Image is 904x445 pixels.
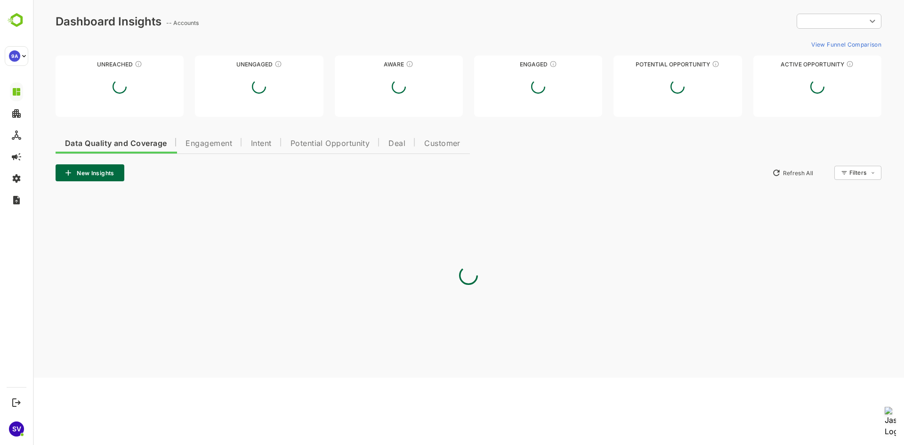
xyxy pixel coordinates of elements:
div: 9A [9,50,20,62]
div: These accounts have not shown enough engagement and need nurturing [242,60,249,68]
span: Potential Opportunity [258,140,337,147]
div: Unreached [23,61,151,68]
div: These accounts have just entered the buying cycle and need further nurturing [373,60,380,68]
button: Refresh All [735,165,784,180]
div: ​ [764,13,848,30]
span: Customer [391,140,428,147]
button: Logout [10,396,23,409]
span: Engagement [153,140,199,147]
div: Dashboard Insights [23,15,129,28]
span: Deal [355,140,372,147]
div: These accounts have not been engaged with for a defined time period [102,60,109,68]
div: Unengaged [162,61,290,68]
div: These accounts are warm, further nurturing would qualify them to MQAs [517,60,524,68]
div: Active Opportunity [720,61,848,68]
span: Data Quality and Coverage [32,140,134,147]
div: Engaged [441,61,569,68]
div: Aware [302,61,430,68]
div: These accounts are MQAs and can be passed on to Inside Sales [679,60,686,68]
ag: -- Accounts [133,19,169,26]
div: Potential Opportunity [581,61,709,68]
div: SV [9,421,24,437]
img: BambooboxLogoMark.f1c84d78b4c51b1a7b5f700c9845e183.svg [5,11,29,29]
button: View Funnel Comparison [775,37,848,52]
span: Intent [218,140,239,147]
div: Filters [815,164,848,181]
div: These accounts have open opportunities which might be at any of the Sales Stages [813,60,821,68]
button: New Insights [23,164,91,181]
div: Filters [816,169,833,176]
